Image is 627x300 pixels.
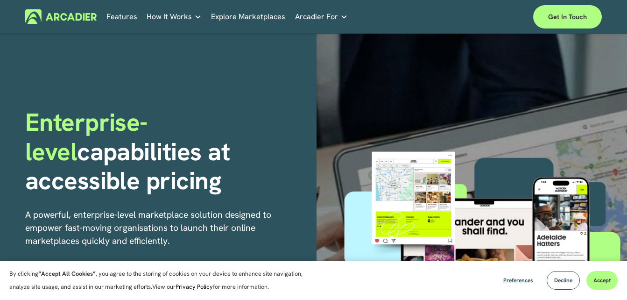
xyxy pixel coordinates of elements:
a: Explore Marketplaces [211,9,285,24]
span: How It Works [147,10,192,23]
a: folder dropdown [147,9,202,24]
button: Accept [586,271,618,290]
a: folder dropdown [295,9,348,24]
span: Accept [593,277,611,284]
strong: “Accept All Cookies” [38,270,96,278]
span: Decline [554,277,572,284]
a: Features [106,9,137,24]
button: Preferences [496,271,540,290]
strong: capabilities at accessible pricing [25,136,236,197]
a: Privacy Policy [176,283,213,291]
p: By clicking , you agree to the storing of cookies on your device to enhance site navigation, anal... [9,267,313,293]
img: Arcadier [25,9,97,24]
span: Arcadier For [295,10,338,23]
span: Enterprise-level [25,106,148,168]
button: Decline [547,271,580,290]
a: Get in touch [533,5,602,29]
span: Preferences [503,277,533,284]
